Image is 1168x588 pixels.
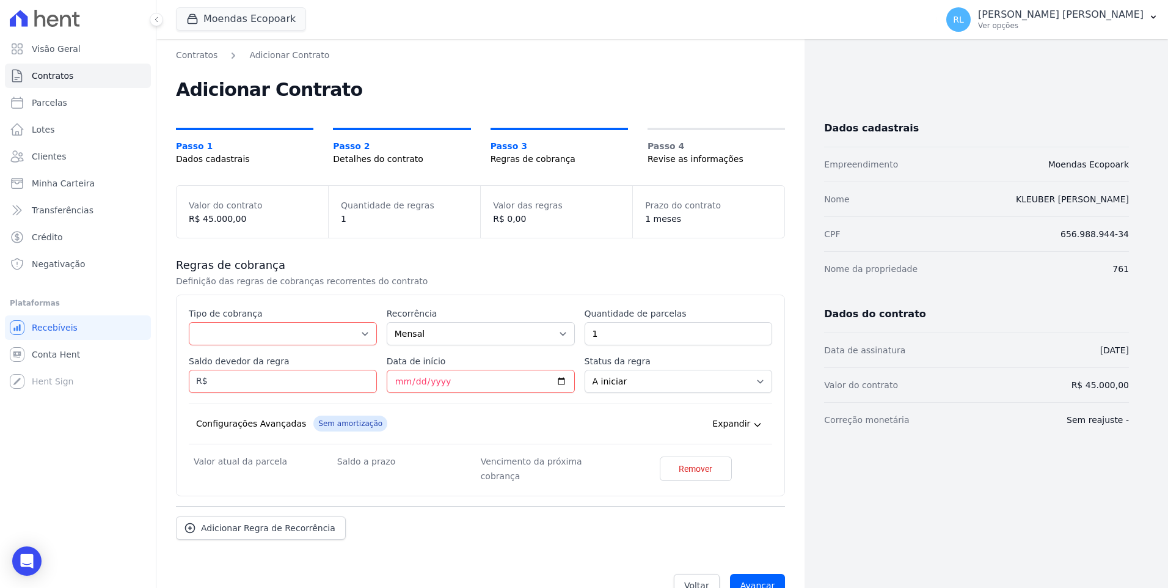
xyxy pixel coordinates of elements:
[32,322,78,334] span: Recebíveis
[32,258,86,270] span: Negativação
[824,306,1129,323] h3: Dados do contrato
[1060,227,1129,241] dd: 656.988.944-34
[5,90,151,115] a: Parcelas
[1100,343,1129,358] dd: [DATE]
[5,37,151,61] a: Visão Geral
[1048,157,1129,172] dd: Moendas Ecopoark
[10,296,146,311] div: Plataformas
[337,454,481,469] dt: Saldo a prazo
[32,43,81,55] span: Visão Geral
[387,355,575,367] label: Data de início
[1067,413,1129,427] dd: Sem reajuste -
[176,275,586,287] p: Definição das regras de cobranças recorrentes do contrato
[32,177,95,189] span: Minha Carteira
[824,343,905,358] dt: Data de assinatura
[249,49,329,62] a: Adicionar Contrato
[189,198,316,213] dt: Valor do contrato
[12,546,42,576] div: Open Intercom Messenger
[189,355,377,367] label: Saldo devedor da regra
[824,413,909,427] dt: Correção monetária
[648,153,785,166] span: Revise as informações
[32,348,80,361] span: Conta Hent
[341,213,468,226] dd: 1
[493,198,620,213] dt: Valor das regras
[176,49,785,62] nav: Breadcrumb
[1071,378,1129,392] dd: R$ 45.000,00
[824,120,1129,137] h3: Dados cadastrais
[32,70,73,82] span: Contratos
[648,140,785,153] span: Passo 4
[493,213,620,226] dd: R$ 0,00
[660,457,731,481] a: Remover
[491,140,628,153] span: Passo 3
[1016,192,1129,207] dd: KLEUBER [PERSON_NAME]
[189,307,377,320] label: Tipo de cobrança
[824,192,849,207] dt: Nome
[585,355,773,367] label: Status da regra
[5,64,151,88] a: Contratos
[824,157,898,172] dt: Empreendimento
[32,150,66,163] span: Clientes
[824,227,840,241] dt: CPF
[196,417,306,430] div: Configurações Avançadas
[645,213,772,226] dd: 1 meses
[585,307,773,320] label: Quantidade de parcelas
[201,522,335,534] span: Adicionar Regra de Recorrência
[1112,262,1129,276] dd: 761
[189,367,208,388] span: R$
[333,153,470,166] span: Detalhes do contrato
[313,416,387,432] span: Sem amortização
[176,7,306,31] button: Moendas Ecopoark
[5,198,151,222] a: Transferências
[5,225,151,249] a: Crédito
[189,213,316,226] dd: R$ 45.000,00
[5,252,151,276] a: Negativação
[32,204,93,216] span: Transferências
[936,2,1168,37] button: RL [PERSON_NAME] [PERSON_NAME] Ver opções
[953,15,964,24] span: RL
[824,378,898,392] dt: Valor do contrato
[5,315,151,340] a: Recebíveis
[5,117,151,142] a: Lotes
[176,49,217,62] a: Contratos
[645,198,772,213] dt: Prazo do contrato
[341,198,468,213] dt: Quantidade de regras
[679,463,712,475] span: Remover
[176,81,785,98] h2: Adicionar Contrato
[32,123,55,136] span: Lotes
[176,258,785,273] h3: Regras de cobrança
[5,171,151,196] a: Minha Carteira
[176,153,313,166] span: Dados cadastrais
[32,97,67,109] span: Parcelas
[5,342,151,367] a: Conta Hent
[194,454,337,469] dt: Valor atual da parcela
[978,9,1144,21] p: [PERSON_NAME] [PERSON_NAME]
[333,140,470,153] span: Passo 2
[176,516,346,540] a: Adicionar Regra de Recorrência
[387,307,575,320] label: Recorrência
[824,262,918,276] dt: Nome da propriedade
[32,231,63,243] span: Crédito
[5,144,151,169] a: Clientes
[481,454,624,483] dt: Vencimento da próxima cobrança
[176,140,313,153] span: Passo 1
[176,128,785,166] nav: Progress
[491,153,628,166] span: Regras de cobrança
[978,21,1144,31] p: Ver opções
[712,417,750,430] span: Expandir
